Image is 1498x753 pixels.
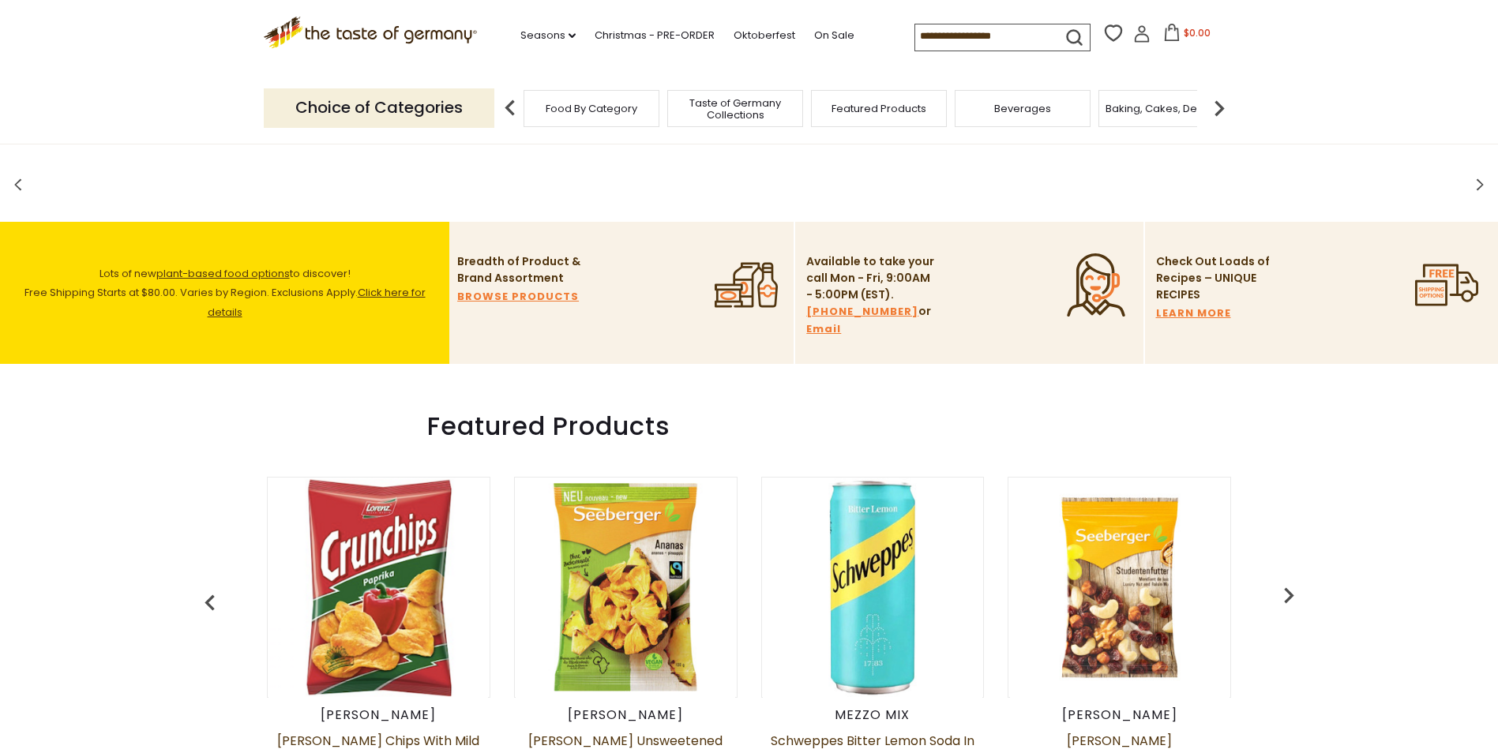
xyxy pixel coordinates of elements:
[806,303,918,320] a: [PHONE_NUMBER]
[994,103,1051,114] a: Beverages
[194,587,226,619] img: previous arrow
[267,707,490,723] div: [PERSON_NAME]
[595,27,715,44] a: Christmas - PRE-ORDER
[1156,253,1271,303] p: Check Out Loads of Recipes – UNIQUE RECIPES
[520,27,576,44] a: Seasons
[832,103,926,114] a: Featured Products
[457,253,588,287] p: Breadth of Product & Brand Assortment
[494,92,526,124] img: previous arrow
[516,478,735,697] img: Seeberger Unsweetened Pineapple Chips, Natural Fruit Snack, 200g
[1008,707,1231,723] div: [PERSON_NAME]
[814,27,854,44] a: On Sale
[1154,24,1221,47] button: $0.00
[806,253,937,338] p: Available to take your call Mon - Fri, 9:00AM - 5:00PM (EST). or
[761,707,985,723] div: Mezzo Mix
[457,288,579,305] a: BROWSE PRODUCTS
[546,103,637,114] a: Food By Category
[514,707,738,723] div: [PERSON_NAME]
[156,266,290,281] a: plant-based food options
[806,320,841,338] a: Email
[1010,478,1230,697] img: Seeberger
[1273,579,1305,611] img: previous arrow
[734,27,795,44] a: Oktoberfest
[264,88,494,127] p: Choice of Categories
[24,266,426,320] span: Lots of new to discover! Free Shipping Starts at $80.00. Varies by Region. Exclusions Apply.
[672,97,798,121] a: Taste of Germany Collections
[1106,103,1228,114] a: Baking, Cakes, Desserts
[1156,305,1231,322] a: LEARN MORE
[268,478,488,697] img: Lorenz Crunch Chips with Mild Paprika in Bag 5.3 oz - DEAL
[1184,26,1211,39] span: $0.00
[1203,92,1235,124] img: next arrow
[763,478,982,697] img: Schweppes Bitter Lemon Soda in Can, 11.2 oz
